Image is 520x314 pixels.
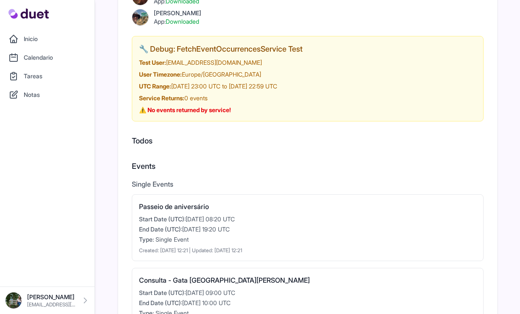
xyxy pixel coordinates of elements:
div: [DATE] 08:20 UTC [139,215,476,223]
div: [DATE] 23:00 UTC to [DATE] 22:59 UTC [139,82,476,91]
p: [EMAIL_ADDRESS][DOMAIN_NAME] [27,301,76,308]
div: [DATE] 10:00 UTC [139,299,476,307]
h2: Todos [132,135,484,147]
span: Start Date (UTC): [139,215,186,223]
strong: Test User: [139,59,166,66]
a: Tareas [5,68,89,85]
span: End Date (UTC): [139,299,182,306]
h3: Passeio de aniversário [139,201,476,212]
a: Inicio [5,30,89,47]
img: IMG_3896.jpeg [132,9,149,26]
strong: User Timezone: [139,71,182,78]
h3: Consulta - Gata [GEOGRAPHIC_DATA][PERSON_NAME] [139,275,476,285]
span: Start Date (UTC): [139,289,186,296]
div: 0 events [139,94,476,102]
strong: UTC Range: [139,83,171,90]
h2: Events [132,160,484,172]
div: [EMAIL_ADDRESS][DOMAIN_NAME] [139,58,476,67]
strong: ⚠️ No events returned by service! [139,106,231,113]
div: [PERSON_NAME] [154,9,201,17]
a: Calendario [5,49,89,66]
span: End Date (UTC): [139,226,182,233]
span: Downloaded [166,18,199,25]
img: DSC08576_Original.jpeg [5,292,22,309]
div: Created: [DATE] 12:21 | Updated: [DATE] 12:21 [139,247,476,254]
div: [DATE] 19:20 UTC [139,225,476,234]
span: Type: [139,236,154,243]
h3: Single Events [132,179,484,189]
div: Europe/[GEOGRAPHIC_DATA] [139,70,476,79]
h2: 🔧 Debug: FetchEventOccurrencesService Test [139,43,476,55]
span: Single Event [156,236,189,243]
strong: Service Returns: [139,94,184,102]
a: [PERSON_NAME] [EMAIL_ADDRESS][DOMAIN_NAME] [5,292,89,309]
div: [DATE] 09:00 UTC [139,289,476,297]
div: App: [154,17,201,26]
a: Notas [5,86,89,103]
p: [PERSON_NAME] [27,293,76,301]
